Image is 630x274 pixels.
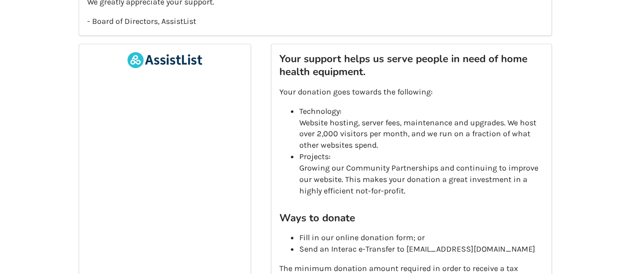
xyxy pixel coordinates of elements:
[299,244,543,255] p: Send an Interac e-Transfer to [EMAIL_ADDRESS][DOMAIN_NAME]
[299,106,543,151] p: Technology: Website hosting, server fees, maintenance and upgrades. We host over 2,000 visitors p...
[299,151,543,196] p: Projects: Growing our Community Partnerships and continuing to improve our website. This makes yo...
[279,211,543,224] h3: Ways to donate
[127,52,202,68] img: assistlist-logo
[279,87,543,98] p: Your donation goes towards the following:
[299,232,543,244] p: Fill in our online donation form; or
[279,52,543,79] h3: Your support helps us serve people in need of home health equipment.
[87,16,543,27] p: - Board of Directors, AssistList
